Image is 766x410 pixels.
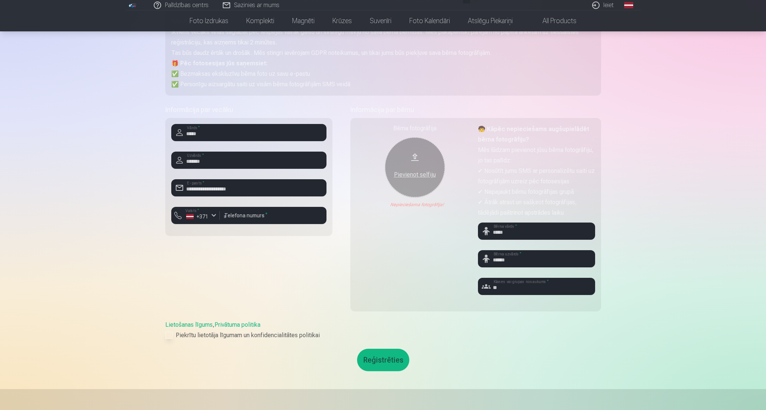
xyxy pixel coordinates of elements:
a: Krūzes [323,10,361,31]
div: , [165,320,601,340]
a: Komplekti [237,10,283,31]
p: Ikviens vecāks vēlas saglabāt pēc iespējas vairāk gaišu un sirsnīgu mirkļu no sava bērna bērnības... [171,27,595,48]
p: ✅ Personīgu aizsargātu saiti uz visām bērna fotogrāfijām SMS veidā [171,79,595,90]
div: Nepieciešama fotogrāfija! [356,202,473,208]
a: Foto kalendāri [400,10,459,31]
img: /fa1 [129,3,137,7]
a: Privātuma politika [215,321,260,328]
p: ✔ Nepajaukt bērnu fotogrāfijas grupā [478,187,595,197]
div: Pievienot selfiju [393,170,437,179]
h5: Informācija par vecāku [165,105,332,115]
a: Magnēti [283,10,323,31]
button: Reģistrēties [357,349,409,371]
a: Lietošanas līgums [165,321,213,328]
a: Suvenīri [361,10,400,31]
label: Valsts [183,208,201,214]
strong: 🧒 Kāpēc nepieciešams augšupielādēt bērna fotogrāfiju? [478,125,589,143]
div: Bērna fotogrāfija [356,124,473,133]
a: Atslēgu piekariņi [459,10,522,31]
div: +371 [186,213,209,220]
p: Mēs lūdzam pievienot jūsu bērna fotogrāfiju, jo tas palīdz: [478,145,595,166]
button: Pievienot selfiju [385,137,445,197]
button: Valsts*+371 [171,207,220,224]
p: ✅ Bezmaksas ekskluzīvu bērna foto uz savu e-pastu [171,69,595,79]
strong: 🎁 Pēc fotosesijas jūs saņemsiet: [171,60,268,67]
a: Foto izdrukas [181,10,237,31]
label: Piekrītu lietotāja līgumam un konfidencialitātes politikai [165,331,601,340]
a: All products [522,10,585,31]
p: ✔ Ātrāk atrast un sašķirot fotogrāfijas, tādējādi paātrinot apstrādes laiku [478,197,595,218]
p: ✔ Nosūtīt jums SMS ar personalizētu saiti uz fotogrāfijām uzreiz pēc fotosesijas [478,166,595,187]
p: Tas būs daudz ērtāk un drošāk. Mēs stingri ievērojam GDPR noteikumus, un tikai jums būs piekļuve ... [171,48,595,58]
h5: Informācija par bērnu [350,105,601,115]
